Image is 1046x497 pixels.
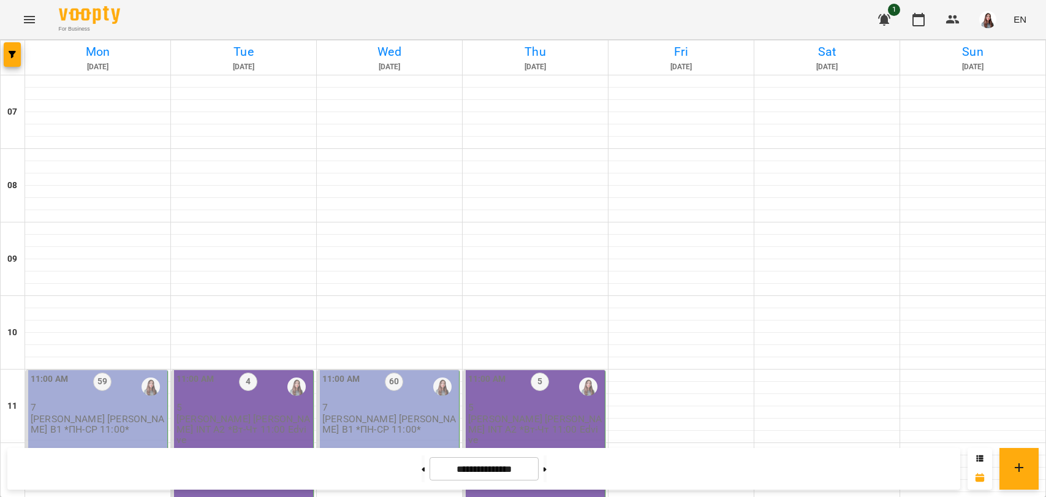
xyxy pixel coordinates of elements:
label: 5 [531,373,549,391]
label: 11:00 AM [468,373,506,386]
img: Несвіт Єлізавета [579,377,597,396]
p: 5 [176,402,311,412]
h6: 11 [7,400,17,413]
label: 59 [93,373,112,391]
h6: 07 [7,105,17,119]
h6: Sat [756,42,898,61]
p: [PERSON_NAME] [PERSON_NAME] INT А2 *Вт-Чт 11:00 Edvive [468,414,602,446]
h6: 08 [7,179,17,192]
p: [PERSON_NAME] [PERSON_NAME] В1 *ПН-СР 11:00* [31,414,165,435]
h6: 10 [7,326,17,340]
h6: Wed [319,42,460,61]
label: 4 [239,373,257,391]
h6: Fri [610,42,752,61]
button: Menu [15,5,44,34]
label: 11:00 AM [322,373,360,386]
h6: Mon [27,42,169,61]
h6: Tue [173,42,314,61]
img: Несвіт Єлізавета [142,377,160,396]
h6: [DATE] [902,61,1044,73]
h6: Sun [902,42,1044,61]
span: For Business [59,25,120,33]
img: Несвіт Єлізавета [433,377,452,396]
p: 5 [468,402,602,412]
button: EN [1009,8,1031,31]
h6: [DATE] [756,61,898,73]
h6: [DATE] [610,61,752,73]
label: 11:00 AM [31,373,68,386]
span: 1 [888,4,900,16]
p: 7 [31,402,165,412]
p: [PERSON_NAME] [PERSON_NAME] В1 *ПН-СР 11:00* [322,414,457,435]
h6: Thu [464,42,606,61]
h6: [DATE] [464,61,606,73]
label: 11:00 AM [176,373,214,386]
img: Voopty Logo [59,6,120,24]
span: EN [1014,13,1026,26]
h6: [DATE] [319,61,460,73]
h6: 09 [7,252,17,266]
h6: [DATE] [27,61,169,73]
p: 7 [322,402,457,412]
label: 60 [385,373,403,391]
p: [PERSON_NAME] [PERSON_NAME] INT А2 *Вт-Чт 11:00 Edvive [176,414,311,446]
img: Несвіт Єлізавета [287,377,306,396]
h6: [DATE] [173,61,314,73]
img: a5c51dc64ebbb1389a9d34467d35a8f5.JPG [979,11,996,28]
